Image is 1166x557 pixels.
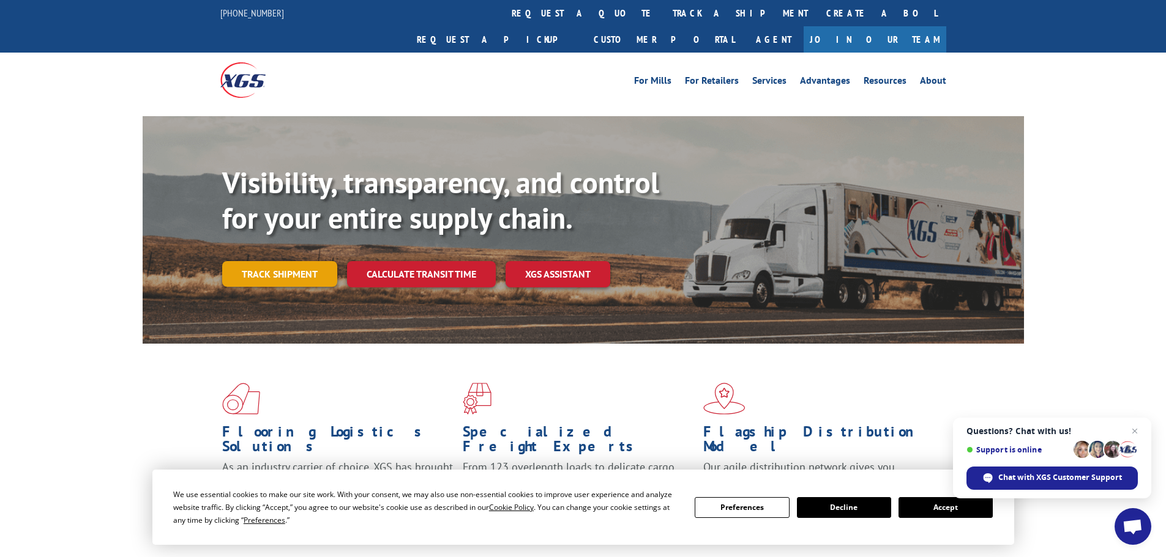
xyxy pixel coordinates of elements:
span: Our agile distribution network gives you nationwide inventory management on demand. [703,460,929,489]
a: About [920,76,946,89]
span: As an industry carrier of choice, XGS has brought innovation and dedication to flooring logistics... [222,460,453,503]
div: We use essential cookies to make our site work. With your consent, we may also use non-essential ... [173,488,680,526]
a: XGS ASSISTANT [506,261,610,287]
a: Resources [864,76,906,89]
span: Chat with XGS Customer Support [998,472,1122,483]
span: Support is online [966,445,1069,454]
a: Services [752,76,787,89]
a: Request a pickup [408,26,585,53]
button: Accept [899,497,993,518]
button: Decline [797,497,891,518]
a: Agent [744,26,804,53]
a: For Retailers [685,76,739,89]
a: Calculate transit time [347,261,496,287]
h1: Specialized Freight Experts [463,424,694,460]
a: Customer Portal [585,26,744,53]
img: xgs-icon-total-supply-chain-intelligence-red [222,383,260,415]
a: [PHONE_NUMBER] [220,7,284,19]
a: Advantages [800,76,850,89]
p: From 123 overlength loads to delicate cargo, our experienced staff knows the best way to move you... [463,460,694,514]
a: Join Our Team [804,26,946,53]
h1: Flooring Logistics Solutions [222,424,454,460]
div: Cookie Consent Prompt [152,470,1014,545]
button: Preferences [695,497,789,518]
img: xgs-icon-flagship-distribution-model-red [703,383,746,415]
a: For Mills [634,76,671,89]
h1: Flagship Distribution Model [703,424,935,460]
span: Preferences [244,515,285,525]
span: Questions? Chat with us! [966,426,1138,436]
span: Cookie Policy [489,502,534,512]
span: Close chat [1127,424,1142,438]
div: Open chat [1115,508,1151,545]
img: xgs-icon-focused-on-flooring-red [463,383,491,415]
b: Visibility, transparency, and control for your entire supply chain. [222,163,659,237]
div: Chat with XGS Customer Support [966,467,1138,490]
a: Track shipment [222,261,337,287]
